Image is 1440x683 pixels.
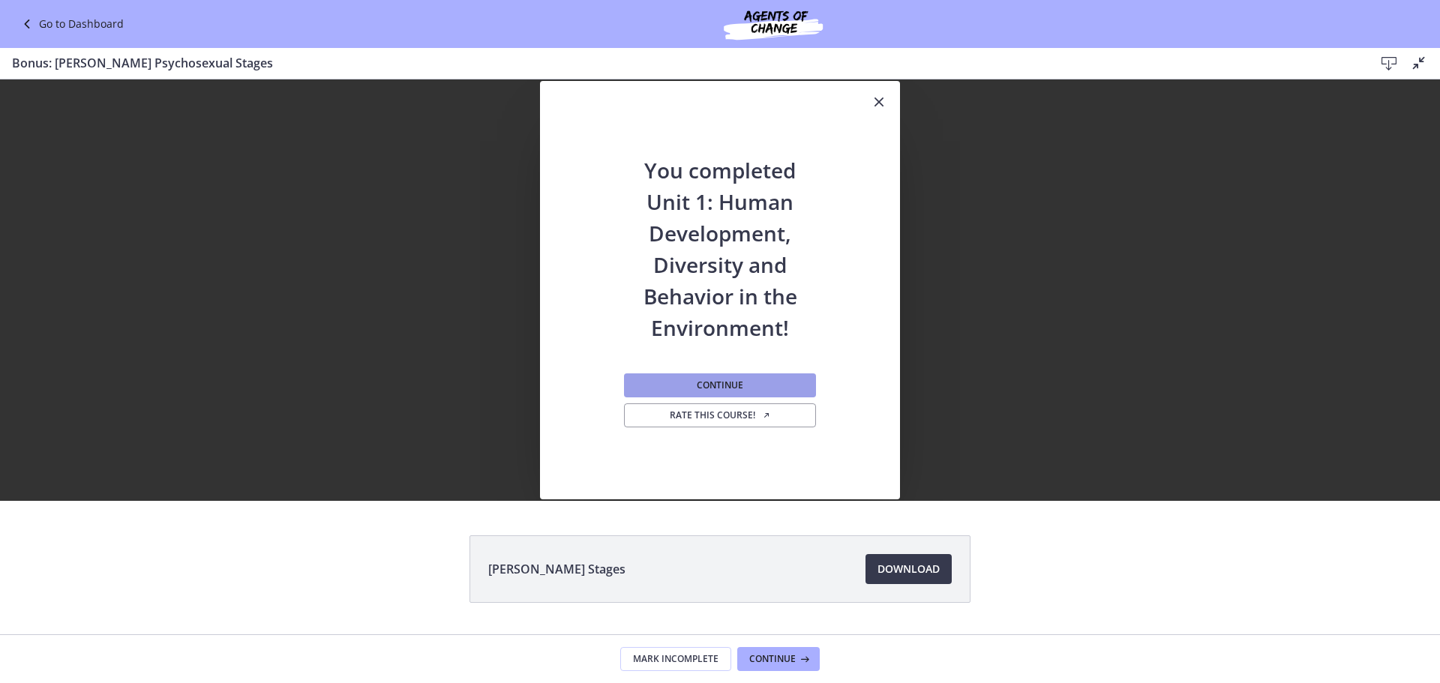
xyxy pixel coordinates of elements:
button: Continue [624,373,816,397]
button: Continue [737,647,820,671]
h3: Bonus: [PERSON_NAME] Psychosexual Stages [12,54,1350,72]
span: Continue [749,653,796,665]
span: Mark Incomplete [633,653,718,665]
span: Rate this course! [670,409,771,421]
span: Continue [697,379,743,391]
span: Download [877,560,940,578]
button: Mark Incomplete [620,647,731,671]
img: Agents of Change [683,6,863,42]
span: [PERSON_NAME] Stages [488,560,625,578]
button: Close [858,81,900,124]
i: Opens in a new window [762,411,771,420]
a: Go to Dashboard [18,15,124,33]
a: Download [865,554,952,584]
h2: You completed Unit 1: Human Development, Diversity and Behavior in the Environment! [621,124,819,343]
a: Rate this course! Opens in a new window [624,403,816,427]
